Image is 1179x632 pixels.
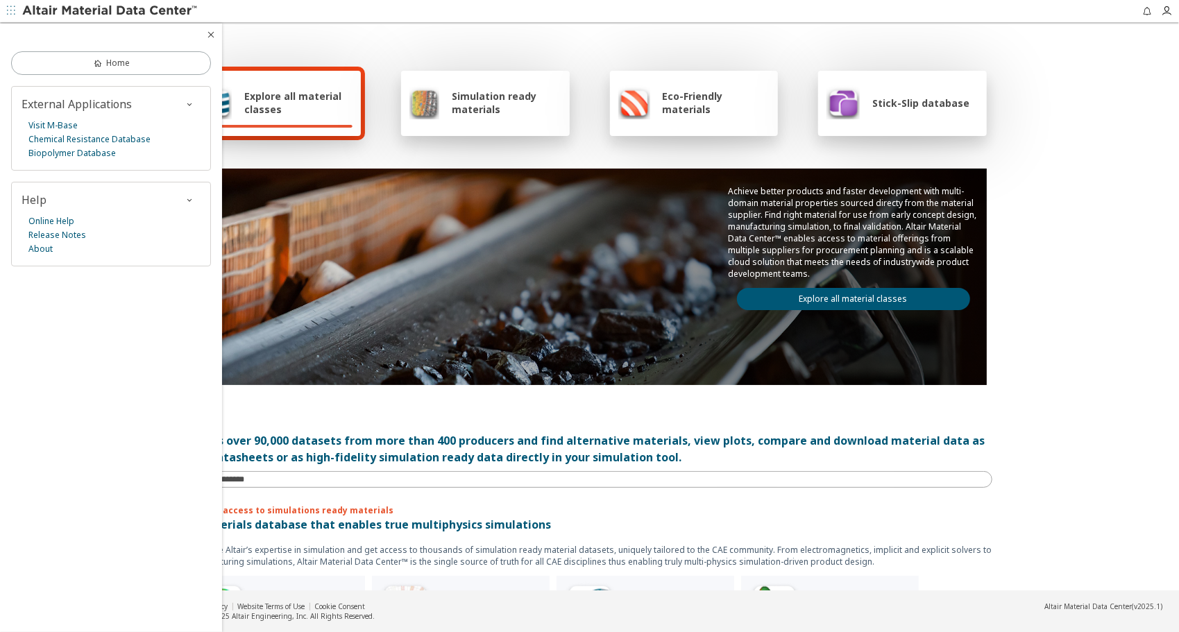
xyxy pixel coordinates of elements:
span: Explore all material classes [244,89,353,116]
span: Eco-Friendly materials [663,89,770,116]
a: Cookie Consent [314,601,365,611]
a: Home [11,51,211,75]
a: Explore all material classes [737,288,970,310]
div: (v2025.1) [1044,601,1162,611]
span: Stick-Slip database [872,96,969,110]
img: Stick-Slip database [826,86,860,119]
a: Website Terms of Use [237,601,305,611]
img: Simulation ready materials [409,86,439,119]
a: About [28,242,53,256]
img: Eco-Friendly materials [618,86,650,119]
span: Simulation ready materials [452,89,561,116]
span: Home [106,58,130,69]
a: Visit M-Base [28,119,78,133]
div: Access over 90,000 datasets from more than 400 producers and find alternative materials, view plo... [187,432,992,466]
a: Online Help [28,214,74,228]
p: Instant access to simulations ready materials [187,504,992,516]
p: Leverage Altair’s expertise in simulation and get access to thousands of simulation ready materia... [187,544,992,567]
div: © 2025 Altair Engineering, Inc. All Rights Reserved. [205,611,375,621]
a: Chemical Resistance Database [28,133,151,146]
a: Biopolymer Database [28,146,116,160]
p: A materials database that enables true multiphysics simulations [187,516,992,533]
span: Help [22,192,46,207]
span: Altair Material Data Center [1044,601,1132,611]
p: Achieve better products and faster development with multi-domain material properties sourced dire... [729,185,978,280]
a: Release Notes [28,228,86,242]
img: Altair Material Data Center [22,4,199,18]
span: External Applications [22,96,132,112]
